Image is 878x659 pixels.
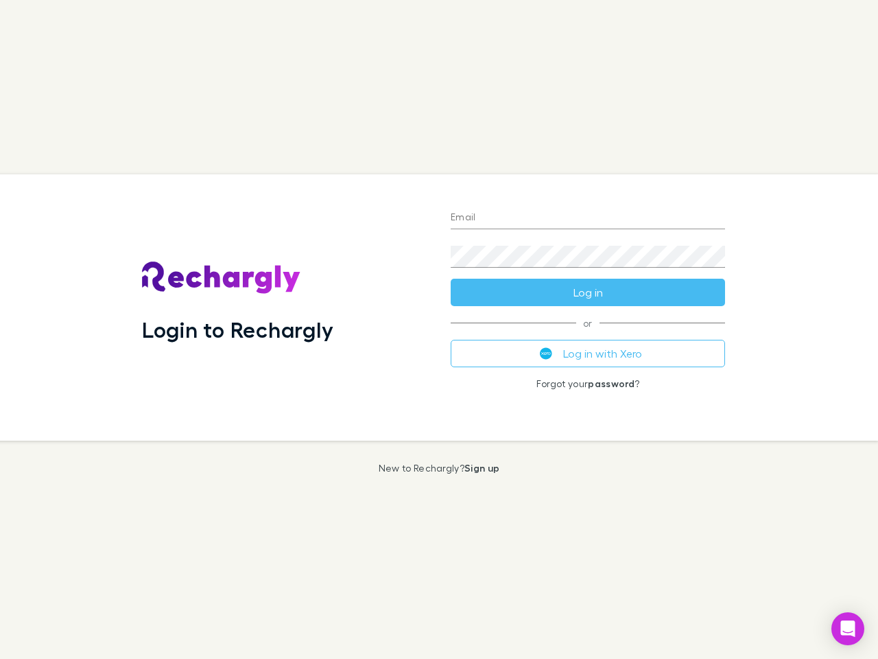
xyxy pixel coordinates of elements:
a: password [588,378,634,389]
p: Forgot your ? [451,378,725,389]
button: Log in [451,279,725,306]
a: Sign up [464,462,499,474]
h1: Login to Rechargly [142,316,333,343]
span: or [451,323,725,323]
img: Xero's logo [540,347,552,360]
p: New to Rechargly? [379,463,500,474]
img: Rechargly's Logo [142,262,301,294]
div: Open Intercom Messenger [831,612,864,645]
button: Log in with Xero [451,340,725,367]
